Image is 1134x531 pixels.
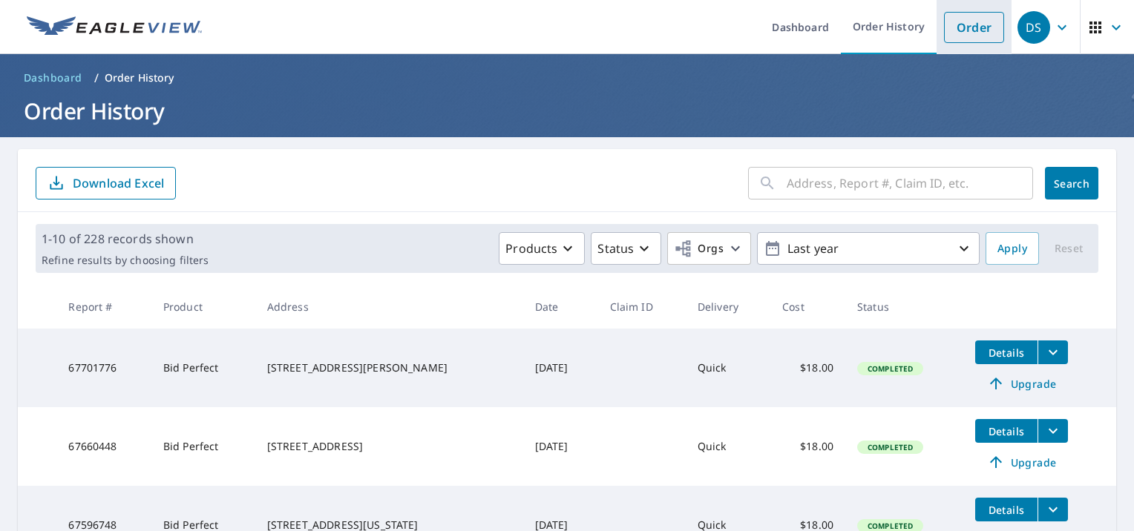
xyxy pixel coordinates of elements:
[73,175,164,191] p: Download Excel
[975,498,1038,521] button: detailsBtn-67596748
[770,285,845,329] th: Cost
[859,363,922,374] span: Completed
[686,329,770,407] td: Quick
[986,232,1039,265] button: Apply
[499,232,585,265] button: Products
[597,240,634,257] p: Status
[667,232,751,265] button: Orgs
[770,407,845,486] td: $18.00
[56,285,151,329] th: Report #
[859,442,922,452] span: Completed
[997,240,1027,258] span: Apply
[42,230,209,248] p: 1-10 of 228 records shown
[505,240,557,257] p: Products
[267,360,511,375] div: [STREET_ADDRESS][PERSON_NAME]
[845,285,963,329] th: Status
[523,329,598,407] td: [DATE]
[984,503,1029,517] span: Details
[787,162,1033,204] input: Address, Report #, Claim ID, etc.
[984,346,1029,360] span: Details
[18,66,1116,90] nav: breadcrumb
[105,70,174,85] p: Order History
[27,16,202,39] img: EV Logo
[859,521,922,531] span: Completed
[975,372,1068,395] a: Upgrade
[975,340,1038,364] button: detailsBtn-67701776
[757,232,980,265] button: Last year
[18,96,1116,126] h1: Order History
[1045,167,1098,199] button: Search
[94,69,99,87] li: /
[674,240,724,258] span: Orgs
[24,70,82,85] span: Dashboard
[36,167,176,199] button: Download Excel
[984,424,1029,438] span: Details
[975,450,1068,474] a: Upgrade
[984,453,1059,471] span: Upgrade
[151,285,255,329] th: Product
[42,254,209,267] p: Refine results by choosing filters
[598,285,686,329] th: Claim ID
[523,407,598,486] td: [DATE]
[984,375,1059,392] span: Upgrade
[770,329,845,407] td: $18.00
[1017,11,1050,44] div: DS
[944,12,1004,43] a: Order
[975,419,1038,443] button: detailsBtn-67660448
[686,285,770,329] th: Delivery
[255,285,523,329] th: Address
[56,329,151,407] td: 67701776
[151,407,255,486] td: Bid Perfect
[591,232,661,265] button: Status
[267,439,511,454] div: [STREET_ADDRESS]
[781,236,955,262] p: Last year
[523,285,598,329] th: Date
[151,329,255,407] td: Bid Perfect
[1057,177,1087,191] span: Search
[56,407,151,486] td: 67660448
[1038,498,1068,521] button: filesDropdownBtn-67596748
[686,407,770,486] td: Quick
[1038,419,1068,443] button: filesDropdownBtn-67660448
[18,66,88,90] a: Dashboard
[1038,340,1068,364] button: filesDropdownBtn-67701776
